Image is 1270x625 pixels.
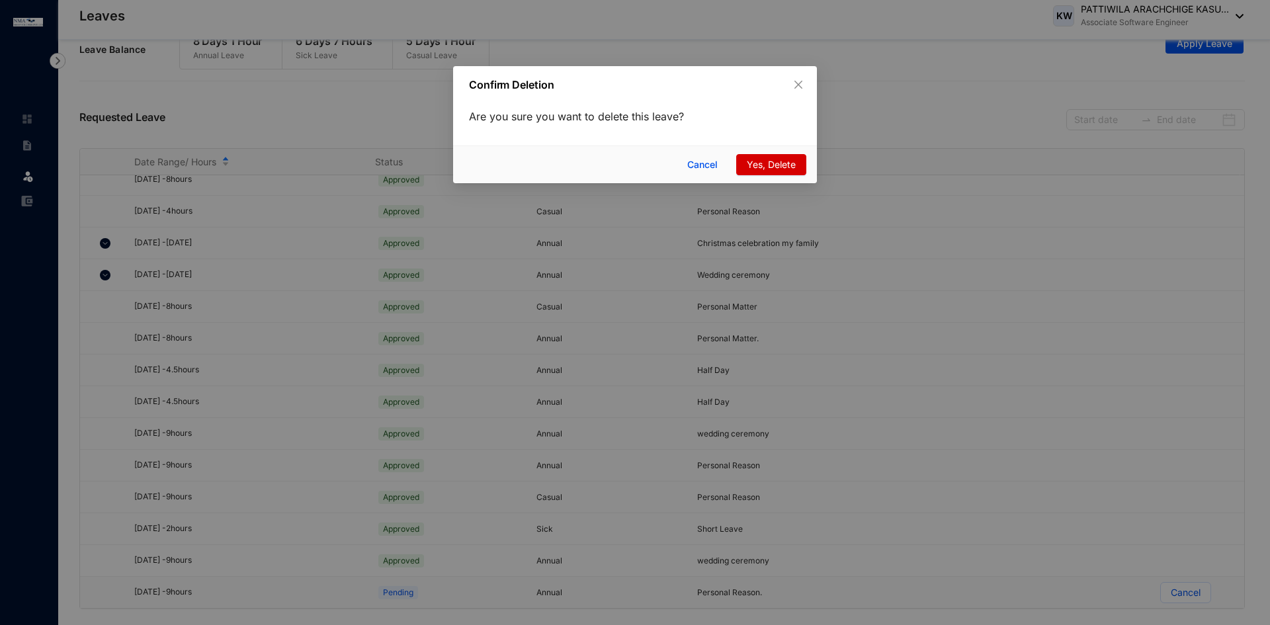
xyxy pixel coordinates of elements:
span: Yes, Delete [747,157,796,172]
p: Confirm Deletion [469,77,718,93]
button: Yes, Delete [736,154,806,175]
span: close [793,79,804,90]
span: Cancel [687,157,718,172]
button: Cancel [677,154,731,175]
button: Close [791,77,806,92]
p: Are you sure you want to delete this leave? [469,108,801,124]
